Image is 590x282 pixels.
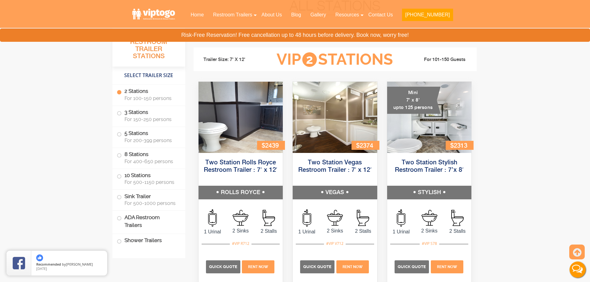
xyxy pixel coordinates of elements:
[444,228,472,235] span: 2 Stalls
[403,56,472,63] li: For 101-150 Guests
[36,262,61,267] span: Recommended
[117,211,181,232] label: ADA Restroom Trailers
[302,52,317,67] span: 2
[36,266,47,271] span: [DATE]
[36,254,43,261] img: thumbs up icon
[398,264,426,269] span: Quick Quote
[327,210,343,226] img: an icon of sink
[352,141,379,150] div: $2374
[117,190,181,209] label: Sink Trailer
[125,95,178,101] span: For 100-150 persons
[343,265,363,269] span: Rent Now
[117,106,181,125] label: 3 Stations
[293,186,377,199] h5: VEGAS
[267,51,403,68] h3: VIP Stations
[125,158,178,164] span: For 400-650 persons
[451,210,464,226] img: an icon of Stall
[420,240,439,248] div: #VIP S78
[199,186,283,199] h5: ROLLS ROYCE
[125,179,178,185] span: For 500-1150 persons
[255,228,283,235] span: 2 Stalls
[204,159,277,173] a: Two Station Rolls Royce Restroom Trailer : 7′ x 12′
[298,159,372,173] a: Two Station Vegas Restroom Trailer : 7′ x 12′
[257,141,285,150] div: $2439
[331,8,364,22] a: Resources
[293,82,377,153] img: Side view of two station restroom trailer with separate doors for males and females
[241,264,275,269] a: Rent Now
[125,200,178,206] span: For 500-1000 persons
[324,240,346,248] div: #VIP V712
[208,209,217,227] img: an icon of urinal
[117,148,181,167] label: 8 Stations
[117,127,181,146] label: 5 Stations
[209,264,237,269] span: Quick Quote
[230,240,251,248] div: #VIP R712
[415,227,444,235] span: 2 Sinks
[397,209,405,227] img: an icon of urinal
[321,227,349,235] span: 2 Sinks
[387,82,472,153] img: A mini restroom trailer with two separate stations and separate doors for males and females
[208,8,257,22] a: Restroom Trailers
[335,264,369,269] a: Rent Now
[306,8,331,22] a: Gallery
[387,186,472,199] h5: STYLISH
[303,264,331,269] span: Quick Quote
[293,228,321,236] span: 1 Urinal
[395,159,463,173] a: Two Station Stylish Restroom Trailer : 7’x 8′
[36,262,102,267] span: by
[112,29,185,67] h3: All Portable Restroom Trailer Stations
[387,228,415,236] span: 1 Urinal
[364,8,397,22] a: Contact Us
[248,265,268,269] span: Rent Now
[565,257,590,282] button: Live Chat
[286,8,306,22] a: Blog
[117,169,181,188] label: 10 Stations
[112,70,185,81] h4: Select Trailer Size
[349,228,377,235] span: 2 Stalls
[198,50,267,69] li: Trailer Size: 7' X 12'
[199,228,227,236] span: 1 Urinal
[226,227,255,235] span: 2 Sinks
[199,82,283,153] img: Side view of two station restroom trailer with separate doors for males and females
[303,209,311,227] img: an icon of urinal
[263,210,275,226] img: an icon of Stall
[206,264,241,269] a: Quick Quote
[66,262,93,267] span: [PERSON_NAME]
[357,210,369,226] img: an icon of Stall
[117,85,181,104] label: 2 Stations
[233,210,248,226] img: an icon of sink
[402,9,453,21] button: [PHONE_NUMBER]
[387,87,441,114] div: Mini 7' x 8' upto 125 persons
[125,137,178,143] span: For 200-399 persons
[257,8,286,22] a: About Us
[437,265,457,269] span: Rent Now
[186,8,208,22] a: Home
[117,234,181,247] label: Shower Trailers
[395,264,430,269] a: Quick Quote
[125,116,178,122] span: For 150-250 persons
[422,210,437,226] img: an icon of sink
[430,264,464,269] a: Rent Now
[300,264,335,269] a: Quick Quote
[446,141,474,150] div: $2313
[397,8,457,25] a: [PHONE_NUMBER]
[13,257,25,269] img: Review Rating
